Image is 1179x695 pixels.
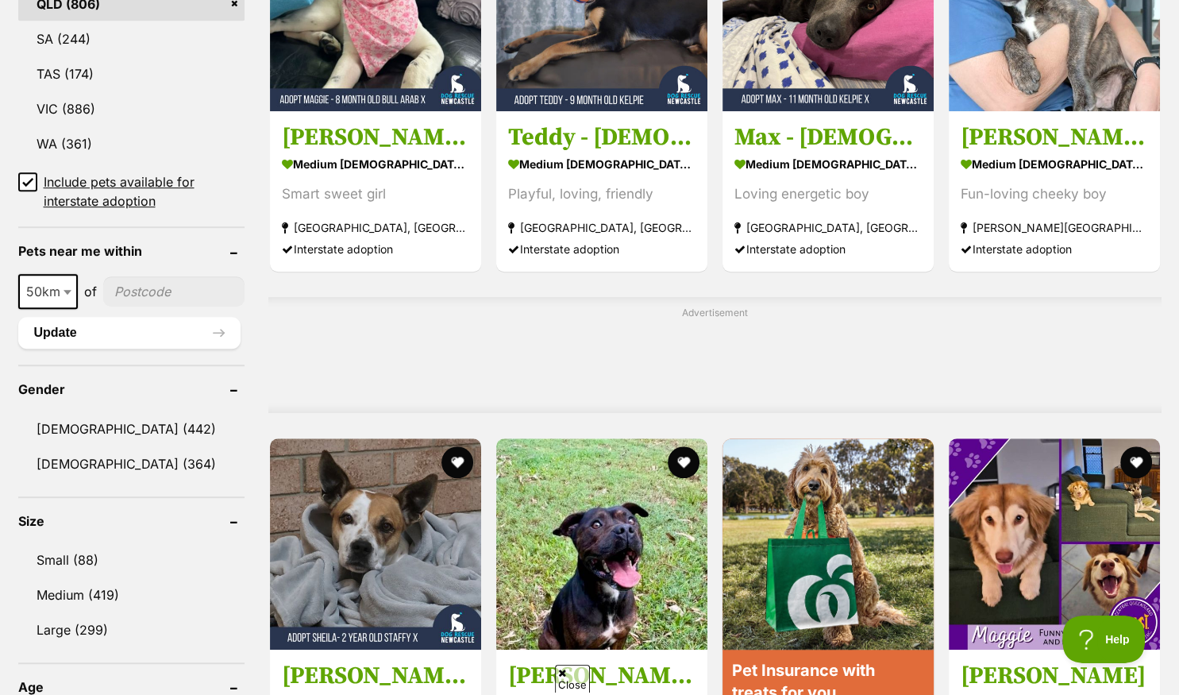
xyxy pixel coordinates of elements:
img: Maggie - Alaskan Malamute x Dachshund Dog [949,438,1160,650]
strong: medium [DEMOGRAPHIC_DATA] Dog [734,153,922,176]
header: Gender [18,382,245,396]
h3: Teddy - [DEMOGRAPHIC_DATA] Kelpie [508,122,695,153]
h3: Max - [DEMOGRAPHIC_DATA] Kelpie X [734,122,922,153]
header: Pets near me within [18,244,245,258]
input: postcode [103,276,245,307]
div: Playful, loving, friendly [508,183,695,205]
span: Include pets available for interstate adoption [44,172,245,210]
div: Fun-loving cheeky boy [961,183,1148,205]
a: WA (361) [18,127,245,160]
a: [PERSON_NAME] - [DEMOGRAPHIC_DATA] Bull Arab X medium [DEMOGRAPHIC_DATA] Dog Smart sweet girl [GE... [270,110,481,272]
a: [DEMOGRAPHIC_DATA] (364) [18,447,245,481]
strong: [GEOGRAPHIC_DATA], [GEOGRAPHIC_DATA] [508,217,695,238]
button: favourite [1120,446,1152,478]
strong: medium [DEMOGRAPHIC_DATA] Dog [282,153,469,176]
a: Small (88) [18,543,245,577]
strong: medium [DEMOGRAPHIC_DATA] Dog [961,153,1148,176]
span: 50km [20,280,76,303]
h3: [PERSON_NAME] - [DEMOGRAPHIC_DATA] Staffy X [282,661,469,691]
a: Large (299) [18,613,245,647]
strong: medium [DEMOGRAPHIC_DATA] Dog [508,153,695,176]
img: Roger *$250 Adoption Fee* - American Staffordshire Terrier Dog [496,438,707,650]
div: Interstate adoption [508,238,695,260]
a: Max - [DEMOGRAPHIC_DATA] Kelpie X medium [DEMOGRAPHIC_DATA] Dog Loving energetic boy [GEOGRAPHIC_... [722,110,934,272]
strong: [PERSON_NAME][GEOGRAPHIC_DATA], [GEOGRAPHIC_DATA] [961,217,1148,238]
header: Age [18,680,245,694]
a: Teddy - [DEMOGRAPHIC_DATA] Kelpie medium [DEMOGRAPHIC_DATA] Dog Playful, loving, friendly [GEOGRA... [496,110,707,272]
a: TAS (174) [18,57,245,91]
button: favourite [441,446,473,478]
strong: [GEOGRAPHIC_DATA], [GEOGRAPHIC_DATA] [282,217,469,238]
h3: [PERSON_NAME] - [DEMOGRAPHIC_DATA] Bull Arab X [282,122,469,153]
a: VIC (886) [18,92,245,125]
a: [PERSON_NAME] - [DEMOGRAPHIC_DATA] Cattle Dog X Staffy medium [DEMOGRAPHIC_DATA] Dog Fun-loving c... [949,110,1160,272]
a: Include pets available for interstate adoption [18,172,245,210]
h3: [PERSON_NAME] - [DEMOGRAPHIC_DATA] Cattle Dog X Staffy [961,122,1148,153]
button: favourite [668,446,699,478]
div: Advertisement [268,297,1162,413]
a: Medium (419) [18,578,245,612]
span: of [84,282,97,301]
h3: [PERSON_NAME] [961,661,1148,691]
a: [DEMOGRAPHIC_DATA] (442) [18,412,245,446]
header: Size [18,514,245,528]
strong: [GEOGRAPHIC_DATA], [GEOGRAPHIC_DATA] [734,217,922,238]
span: 50km [18,274,78,309]
h3: [PERSON_NAME] *$250 Adoption Fee* [508,661,695,691]
div: Interstate adoption [961,238,1148,260]
img: Sheila - 2 Year Old Staffy X - American Staffordshire Terrier Dog [270,438,481,650]
div: Interstate adoption [282,238,469,260]
span: Close [555,665,590,693]
button: Update [18,317,241,349]
div: Smart sweet girl [282,183,469,205]
iframe: Help Scout Beacon - Open [1062,616,1147,663]
div: Loving energetic boy [734,183,922,205]
a: SA (244) [18,22,245,56]
div: Interstate adoption [734,238,922,260]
